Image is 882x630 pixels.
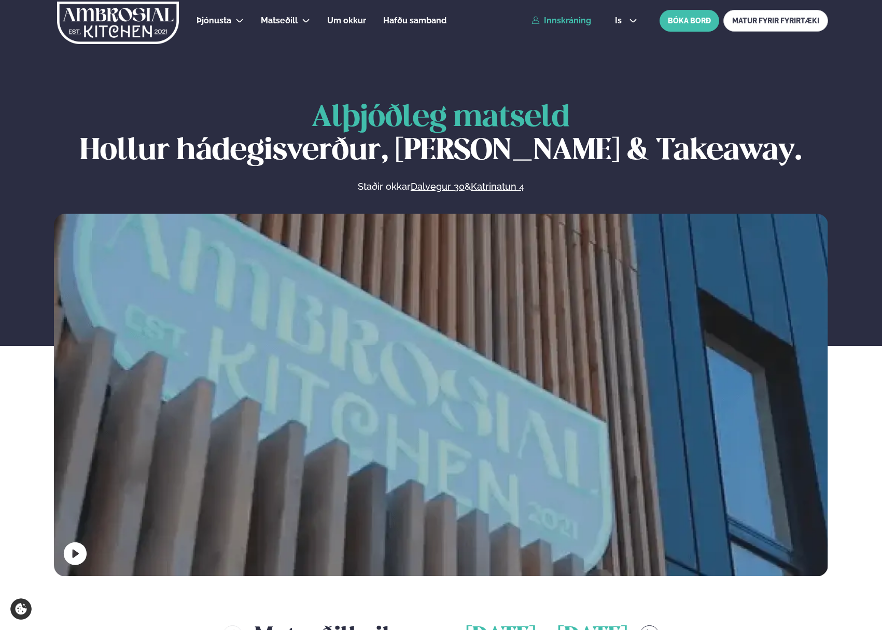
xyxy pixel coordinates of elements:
[383,15,446,27] a: Hafðu samband
[261,15,298,27] a: Matseðill
[723,10,828,32] a: MATUR FYRIR FYRIRTÆKI
[197,16,231,25] span: Þjónusta
[327,15,366,27] a: Um okkur
[607,17,646,25] button: is
[615,17,625,25] span: is
[531,16,591,25] a: Innskráning
[411,180,465,193] a: Dalvegur 30
[10,598,32,620] a: Cookie settings
[54,102,828,168] h1: Hollur hádegisverður, [PERSON_NAME] & Takeaway.
[312,104,570,132] span: Alþjóðleg matseld
[383,16,446,25] span: Hafðu samband
[261,16,298,25] span: Matseðill
[197,15,231,27] a: Þjónusta
[56,2,180,44] img: logo
[327,16,366,25] span: Um okkur
[471,180,524,193] a: Katrinatun 4
[660,10,719,32] button: BÓKA BORÐ
[245,180,637,193] p: Staðir okkar &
